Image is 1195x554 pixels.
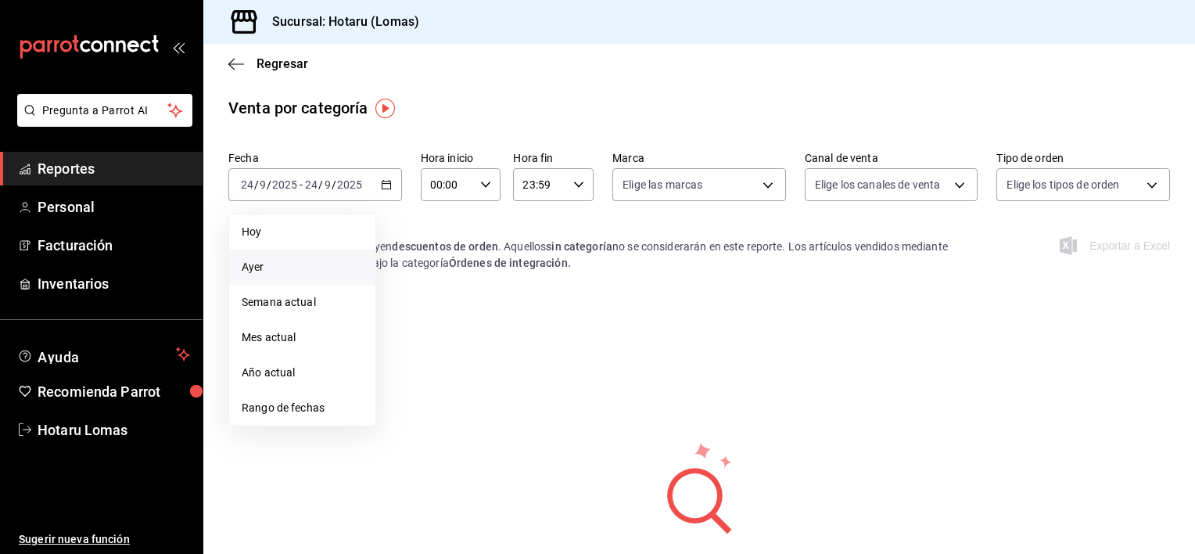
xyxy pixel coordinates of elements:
[242,329,363,346] span: Mes actual
[242,224,363,240] span: Hoy
[304,178,318,191] input: --
[623,177,702,192] span: Elige las marcas
[996,153,1170,164] label: Tipo de orden
[38,235,190,256] span: Facturación
[19,531,190,548] span: Sugerir nueva función
[421,153,501,164] label: Hora inicio
[546,240,612,253] strong: sin categoría
[392,240,498,253] strong: descuentos de orden
[38,419,190,441] span: Hotaru Lomas
[300,178,303,191] span: -
[242,294,363,311] span: Semana actual
[228,239,978,272] div: Los artículos listados no incluyen . Aquellos no se considerarán en este reporte. Los artículos v...
[242,259,363,275] span: Ayer
[38,158,190,179] span: Reportes
[38,273,190,294] span: Inventarios
[271,178,298,191] input: ----
[172,41,185,53] button: open_drawer_menu
[38,345,170,364] span: Ayuda
[254,178,259,191] span: /
[324,178,332,191] input: --
[240,178,254,191] input: --
[228,96,368,120] div: Venta por categoría
[42,103,168,119] span: Pregunta a Parrot AI
[336,178,363,191] input: ----
[242,365,363,381] span: Año actual
[815,177,940,192] span: Elige los canales de venta
[11,113,192,130] a: Pregunta a Parrot AI
[259,178,267,191] input: --
[612,153,786,164] label: Marca
[38,196,190,218] span: Personal
[449,257,571,269] strong: Órdenes de integración.
[228,56,308,71] button: Regresar
[38,381,190,402] span: Recomienda Parrot
[1007,177,1119,192] span: Elige los tipos de orden
[228,220,978,239] p: Nota
[267,178,271,191] span: /
[375,99,395,118] img: Tooltip marker
[318,178,323,191] span: /
[332,178,336,191] span: /
[17,94,192,127] button: Pregunta a Parrot AI
[257,56,308,71] span: Regresar
[260,13,419,31] h3: Sucursal: Hotaru (Lomas)
[228,153,402,164] label: Fecha
[513,153,594,164] label: Hora fin
[242,400,363,416] span: Rango de fechas
[805,153,978,164] label: Canal de venta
